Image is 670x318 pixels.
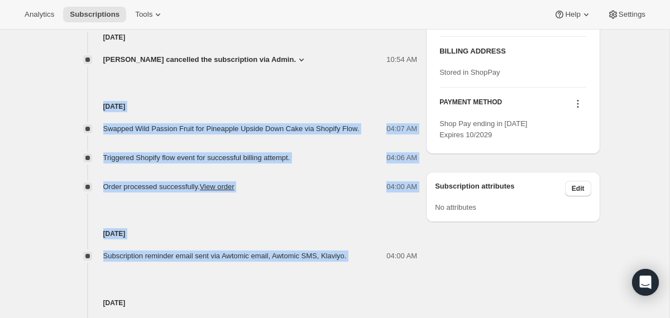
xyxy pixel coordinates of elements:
h4: [DATE] [70,101,418,112]
h4: [DATE] [70,32,418,43]
span: 10:54 AM [386,54,417,65]
h3: PAYMENT METHOD [439,98,502,113]
span: Stored in ShopPay [439,68,500,76]
span: Shop Pay ending in [DATE] Expires 10/2029 [439,119,527,139]
a: View order [200,182,234,191]
span: Order processed successfully. [103,182,234,191]
h4: [DATE] [70,297,418,309]
span: [PERSON_NAME] cancelled the subscription via Admin. [103,54,296,65]
span: Subscription reminder email sent via Awtomic email, Awtomic SMS, Klaviyo. [103,252,347,260]
span: 04:00 AM [386,250,417,262]
span: 04:00 AM [386,181,417,192]
span: 04:06 AM [386,152,417,163]
div: Open Intercom Messenger [632,269,659,296]
h3: BILLING ADDRESS [439,46,586,57]
h3: Subscription attributes [435,181,565,196]
span: Tools [135,10,152,19]
span: 04:07 AM [386,123,417,134]
button: Help [547,7,598,22]
button: Tools [128,7,170,22]
button: [PERSON_NAME] cancelled the subscription via Admin. [103,54,308,65]
span: Edit [572,184,585,193]
h4: [DATE] [70,228,418,239]
span: Triggered Shopify flow event for successful billing attempt. [103,153,290,162]
button: Edit [565,181,591,196]
button: Analytics [18,7,61,22]
span: Subscriptions [70,10,119,19]
span: Help [565,10,580,19]
span: Swapped Wild Passion Fruit for Pineapple Upside Down Cake via Shopify Flow. [103,124,360,133]
button: Settings [601,7,652,22]
button: Subscriptions [63,7,126,22]
span: Analytics [25,10,54,19]
span: Settings [619,10,645,19]
span: No attributes [435,203,476,211]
